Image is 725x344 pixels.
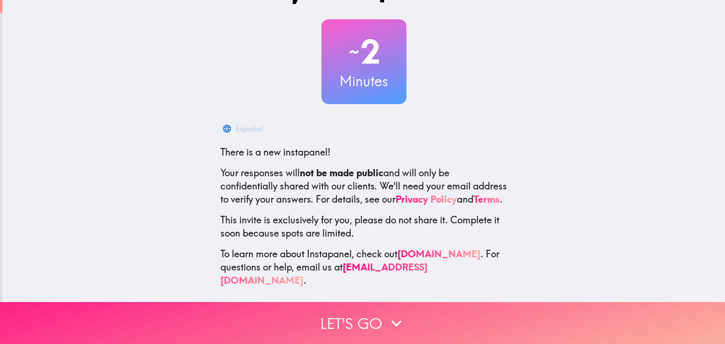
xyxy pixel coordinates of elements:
[220,119,267,138] button: Español
[321,71,406,91] h3: Minutes
[220,166,507,206] p: Your responses will and will only be confidentially shared with our clients. We'll need your emai...
[220,261,428,286] a: [EMAIL_ADDRESS][DOMAIN_NAME]
[397,248,481,260] a: [DOMAIN_NAME]
[220,247,507,287] p: To learn more about Instapanel, check out . For questions or help, email us at .
[300,167,383,179] b: not be made public
[236,122,263,135] div: Español
[220,213,507,240] p: This invite is exclusively for you, please do not share it. Complete it soon because spots are li...
[396,193,457,205] a: Privacy Policy
[321,33,406,71] h2: 2
[473,193,500,205] a: Terms
[347,38,361,66] span: ~
[220,146,330,158] span: There is a new instapanel!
